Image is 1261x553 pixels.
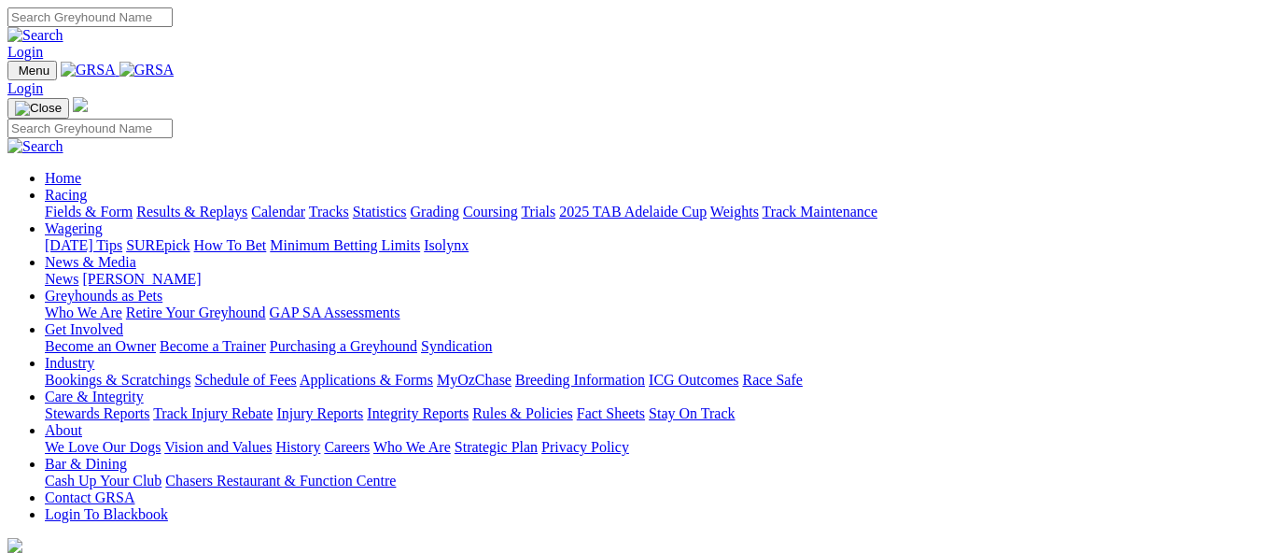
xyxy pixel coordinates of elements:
[45,170,81,186] a: Home
[7,538,22,553] img: logo-grsa-white.png
[45,271,1254,288] div: News & Media
[126,305,266,320] a: Retire Your Greyhound
[45,204,133,220] a: Fields & Form
[45,338,156,354] a: Become an Owner
[45,456,127,472] a: Bar & Dining
[45,506,168,522] a: Login To Blackbook
[160,338,266,354] a: Become a Trainer
[7,27,63,44] img: Search
[82,271,201,287] a: [PERSON_NAME]
[577,405,645,421] a: Fact Sheets
[164,439,272,455] a: Vision and Values
[119,62,175,78] img: GRSA
[45,355,94,371] a: Industry
[45,439,1254,456] div: About
[7,61,57,80] button: Toggle navigation
[45,305,1254,321] div: Greyhounds as Pets
[73,97,88,112] img: logo-grsa-white.png
[373,439,451,455] a: Who We Are
[7,98,69,119] button: Toggle navigation
[541,439,629,455] a: Privacy Policy
[270,237,420,253] a: Minimum Betting Limits
[411,204,459,220] a: Grading
[421,338,492,354] a: Syndication
[45,422,82,438] a: About
[45,254,136,270] a: News & Media
[353,204,407,220] a: Statistics
[710,204,759,220] a: Weights
[324,439,370,455] a: Careers
[45,473,1254,489] div: Bar & Dining
[61,62,116,78] img: GRSA
[45,405,1254,422] div: Care & Integrity
[309,204,349,220] a: Tracks
[649,405,735,421] a: Stay On Track
[7,138,63,155] img: Search
[251,204,305,220] a: Calendar
[45,338,1254,355] div: Get Involved
[559,204,707,220] a: 2025 TAB Adelaide Cup
[45,187,87,203] a: Racing
[455,439,538,455] a: Strategic Plan
[7,7,173,27] input: Search
[165,473,396,489] a: Chasers Restaurant & Function Centre
[515,372,645,388] a: Breeding Information
[742,372,802,388] a: Race Safe
[45,237,1254,254] div: Wagering
[45,237,122,253] a: [DATE] Tips
[126,237,189,253] a: SUREpick
[424,237,469,253] a: Isolynx
[153,405,273,421] a: Track Injury Rebate
[7,80,43,96] a: Login
[45,389,144,404] a: Care & Integrity
[45,204,1254,220] div: Racing
[7,119,173,138] input: Search
[45,405,149,421] a: Stewards Reports
[45,321,123,337] a: Get Involved
[270,338,417,354] a: Purchasing a Greyhound
[472,405,573,421] a: Rules & Policies
[763,204,877,220] a: Track Maintenance
[45,271,78,287] a: News
[276,405,363,421] a: Injury Reports
[45,372,190,388] a: Bookings & Scratchings
[7,44,43,60] a: Login
[300,372,433,388] a: Applications & Forms
[463,204,518,220] a: Coursing
[270,305,400,320] a: GAP SA Assessments
[45,288,162,304] a: Greyhounds as Pets
[45,439,161,455] a: We Love Our Dogs
[194,237,267,253] a: How To Bet
[437,372,511,388] a: MyOzChase
[45,489,134,505] a: Contact GRSA
[15,101,62,116] img: Close
[649,372,738,388] a: ICG Outcomes
[45,305,122,320] a: Who We Are
[194,372,296,388] a: Schedule of Fees
[275,439,320,455] a: History
[367,405,469,421] a: Integrity Reports
[19,64,49,78] span: Menu
[136,204,247,220] a: Results & Replays
[45,473,161,489] a: Cash Up Your Club
[45,220,103,236] a: Wagering
[521,204,555,220] a: Trials
[45,372,1254,389] div: Industry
